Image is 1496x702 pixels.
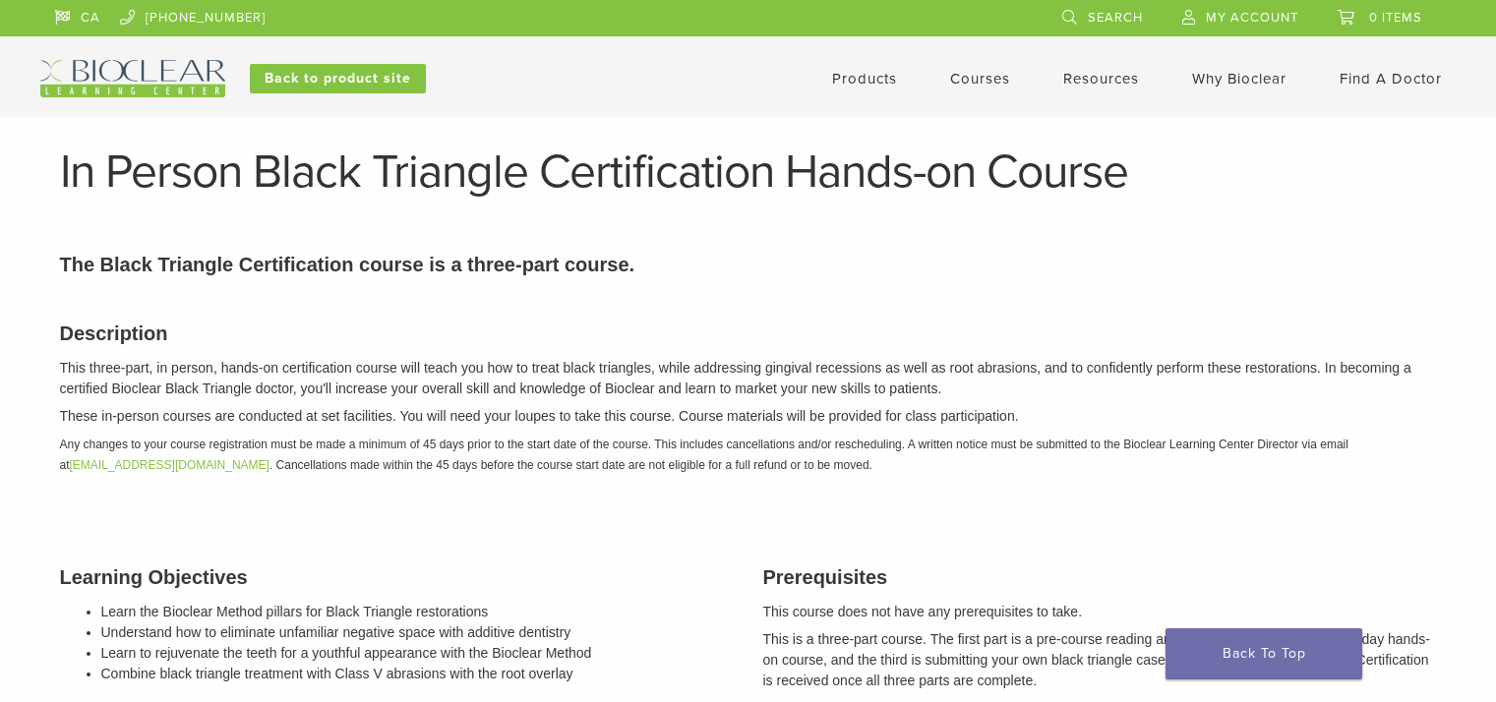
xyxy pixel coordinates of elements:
[60,358,1437,399] p: This three-part, in person, hands-on certification course will teach you how to treat black trian...
[1088,10,1143,26] span: Search
[763,602,1437,622] p: This course does not have any prerequisites to take.
[101,664,734,684] li: Combine black triangle treatment with Class V abrasions with the root overlay
[60,250,1437,279] p: The Black Triangle Certification course is a three-part course.
[1369,10,1422,26] span: 0 items
[60,438,1348,472] em: Any changes to your course registration must be made a minimum of 45 days prior to the start date...
[70,458,269,472] a: [EMAIL_ADDRESS][DOMAIN_NAME]
[1192,70,1287,88] a: Why Bioclear
[60,562,734,592] h3: Learning Objectives
[1063,70,1139,88] a: Resources
[763,629,1437,691] p: This is a three-part course. The first part is a pre-course reading and a quiz, the second is the...
[60,319,1437,348] h3: Description
[250,64,426,93] a: Back to product site
[832,70,897,88] a: Products
[1166,628,1362,679] a: Back To Top
[950,70,1010,88] a: Courses
[60,406,1437,427] p: These in-person courses are conducted at set facilities. You will need your loupes to take this c...
[40,60,225,97] img: Bioclear
[1206,10,1298,26] span: My Account
[763,562,1437,592] h3: Prerequisites
[101,622,734,643] li: Understand how to eliminate unfamiliar negative space with additive dentistry
[60,148,1437,196] h1: In Person Black Triangle Certification Hands-on Course
[101,643,734,664] li: Learn to rejuvenate the teeth for a youthful appearance with the Bioclear Method
[1340,70,1442,88] a: Find A Doctor
[101,602,734,622] li: Learn the Bioclear Method pillars for Black Triangle restorations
